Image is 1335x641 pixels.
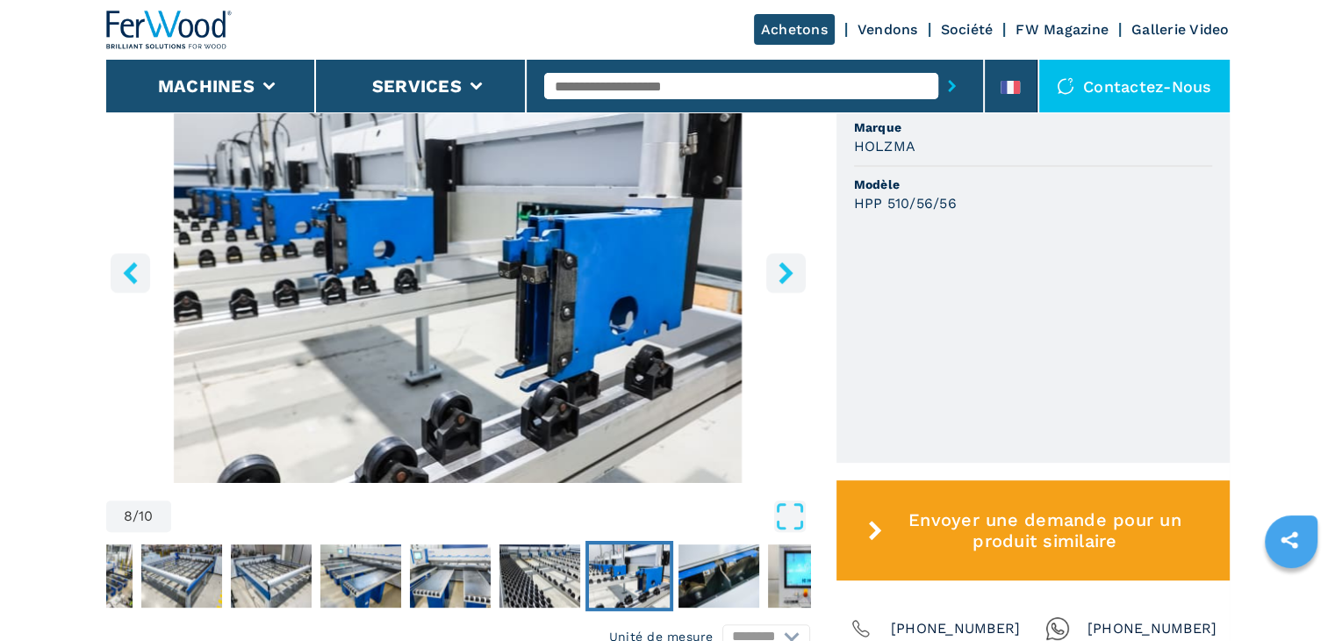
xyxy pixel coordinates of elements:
button: Services [372,76,462,97]
a: sharethis [1267,518,1311,562]
button: Envoyer une demande pour un produit similaire [836,480,1230,580]
img: def1e7a202a37ea2aa43c333d12677ec [589,544,670,608]
button: Machines [158,76,255,97]
a: Gallerie Video [1131,21,1230,38]
button: right-button [766,253,806,292]
button: Go to Slide 9 [675,541,763,611]
span: [PHONE_NUMBER] [891,616,1021,641]
button: Go to Slide 5 [317,541,405,611]
img: 6a5858103c8fccb3b7b86f9949a7902f [678,544,759,608]
span: Marque [854,119,1212,136]
img: Whatsapp [1045,616,1070,641]
img: c6fa244944132450345f76299ba60a79 [768,544,849,608]
img: Contactez-nous [1057,77,1074,95]
span: 8 [124,509,133,523]
span: 10 [139,509,154,523]
span: [PHONE_NUMBER] [1087,616,1217,641]
span: Envoyer une demande pour un produit similaire [889,509,1200,551]
img: ae4246f07fadca53018991160d82cb72 [141,544,222,608]
h3: HOLZMA [854,136,916,156]
button: left-button [111,253,150,292]
button: Go to Slide 4 [227,541,315,611]
img: 7320590d1e7981237da983bdf27a62bb [320,544,401,608]
img: Phone [849,616,873,641]
button: Go to Slide 6 [406,541,494,611]
h3: HPP 510/56/56 [854,193,957,213]
button: Go to Slide 8 [585,541,673,611]
div: Contactez-nous [1039,60,1230,112]
img: c40cf1403774388ffee7692a6cadd9eb [499,544,580,608]
a: FW Magazine [1016,21,1109,38]
a: Achetons [754,14,835,45]
button: Go to Slide 10 [764,541,852,611]
a: Vendons [858,21,918,38]
iframe: Chat [1260,562,1322,628]
span: / [133,509,139,523]
img: cd964172b919c33b484973ad7eb28abc [231,544,312,608]
button: Go to Slide 3 [138,541,226,611]
div: Go to Slide 8 [106,57,810,483]
span: Modèle [854,176,1212,193]
img: Scie À Panneaux À Chargement Frontal HOLZMA HPP 510/56/56 [106,57,810,483]
img: 875419848c28c64775e7c47bb057c61c [410,544,491,608]
a: Société [941,21,994,38]
button: submit-button [938,66,965,106]
button: Open Fullscreen [176,501,806,532]
button: Go to Slide 7 [496,541,584,611]
img: Ferwood [106,11,233,49]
